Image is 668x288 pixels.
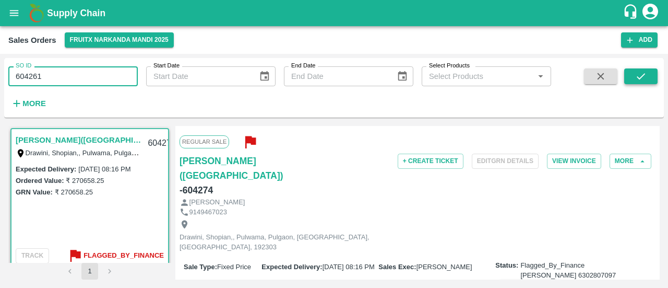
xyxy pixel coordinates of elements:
[520,261,616,280] span: Flagged_By_Finance
[180,154,338,183] a: [PERSON_NAME]([GEOGRAPHIC_DATA])
[520,271,616,281] div: [PERSON_NAME] 6302807097
[610,154,651,169] button: More
[8,33,56,47] div: Sales Orders
[141,131,182,156] div: 604274
[16,133,141,147] a: [PERSON_NAME]([GEOGRAPHIC_DATA])
[180,233,414,252] p: Drawini, Shopian,, Pulwama, Pulgaon, [GEOGRAPHIC_DATA], [GEOGRAPHIC_DATA], 192303
[180,135,229,148] span: Regular Sale
[378,263,416,271] label: Sales Exec :
[534,70,547,83] button: Open
[47,8,105,18] b: Supply Chain
[22,99,46,108] strong: More
[78,165,130,173] label: [DATE] 08:16 PM
[153,62,180,70] label: Start Date
[47,6,623,20] a: Supply Chain
[26,148,314,157] label: Drawini, Shopian,, Pulwama, Pulgaon, [GEOGRAPHIC_DATA], [GEOGRAPHIC_DATA], 192303
[398,154,463,169] button: + Create Ticket
[495,261,518,271] label: Status:
[180,183,213,198] h6: - 604274
[189,208,227,217] p: 9149467023
[284,66,388,86] input: End Date
[255,66,275,86] button: Choose date
[261,263,322,271] label: Expected Delivery :
[81,263,98,280] button: page 1
[416,263,472,271] span: [PERSON_NAME]
[67,247,164,264] button: Flagged_By_Finance
[26,3,47,24] img: logo
[547,154,601,169] button: View Invoice
[8,66,138,86] input: Enter SO ID
[641,2,660,24] div: account of current user
[16,165,76,173] label: Expected Delivery :
[184,263,217,271] label: Sale Type :
[8,95,49,112] button: More
[146,66,250,86] input: Start Date
[60,263,120,280] nav: pagination navigation
[621,32,658,48] button: Add
[2,1,26,25] button: open drawer
[623,4,641,22] div: customer-support
[16,62,31,70] label: SO ID
[65,32,174,48] button: Select DC
[392,66,412,86] button: Choose date
[217,263,251,271] span: Fixed Price
[16,177,64,185] label: Ordered Value:
[291,62,315,70] label: End Date
[16,188,53,196] label: GRN Value:
[189,198,245,208] p: [PERSON_NAME]
[66,177,104,185] label: ₹ 270658.25
[55,188,93,196] label: ₹ 270658.25
[425,70,531,83] input: Select Products
[323,263,375,271] span: [DATE] 08:16 PM
[83,250,164,262] b: Flagged_By_Finance
[429,62,470,70] label: Select Products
